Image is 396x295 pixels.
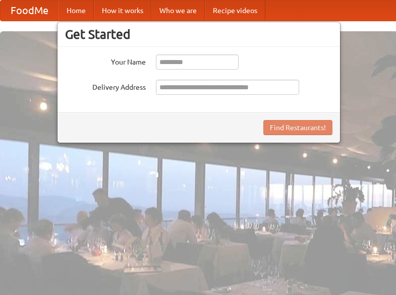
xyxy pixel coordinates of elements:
[263,120,332,135] button: Find Restaurants!
[151,1,205,21] a: Who we are
[65,54,146,67] label: Your Name
[1,1,59,21] a: FoodMe
[205,1,265,21] a: Recipe videos
[65,80,146,92] label: Delivery Address
[94,1,151,21] a: How it works
[59,1,94,21] a: Home
[65,27,332,42] h3: Get Started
